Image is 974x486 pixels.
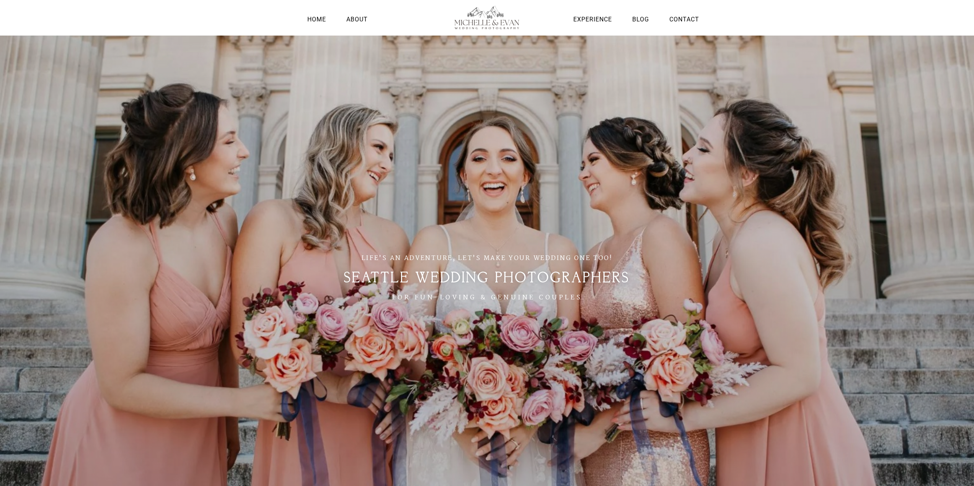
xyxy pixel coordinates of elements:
[392,293,582,303] span: FOR FUN-LOVING & GENUINE COUPLES
[667,14,701,24] a: Contact
[344,14,370,24] a: About
[630,14,651,24] a: Blog
[305,14,328,24] a: Home
[571,14,614,24] a: Experience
